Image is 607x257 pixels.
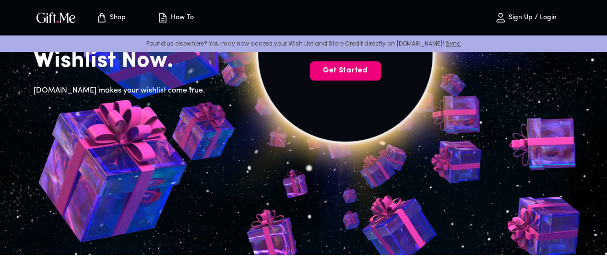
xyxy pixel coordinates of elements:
[157,12,168,23] img: how-to.svg
[8,39,599,47] p: Found us elsewhere? You may now access your Wish List and Store Credit directly on [DOMAIN_NAME]!
[168,14,194,22] p: How To
[34,12,79,23] button: GiftMe Logo
[477,2,573,33] button: Sign Up / Login
[84,2,137,33] button: Store page
[310,65,381,76] span: Get Started
[35,11,78,24] img: GiftMe Logo
[506,14,557,22] p: Sign Up / Login
[34,47,233,75] h2: Wishlist Now.
[310,61,381,81] button: Get Started
[149,2,202,33] button: How To
[107,14,126,22] p: Shop
[34,84,233,97] h6: [DOMAIN_NAME] makes your wishlist come true.
[446,39,461,47] a: Sync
